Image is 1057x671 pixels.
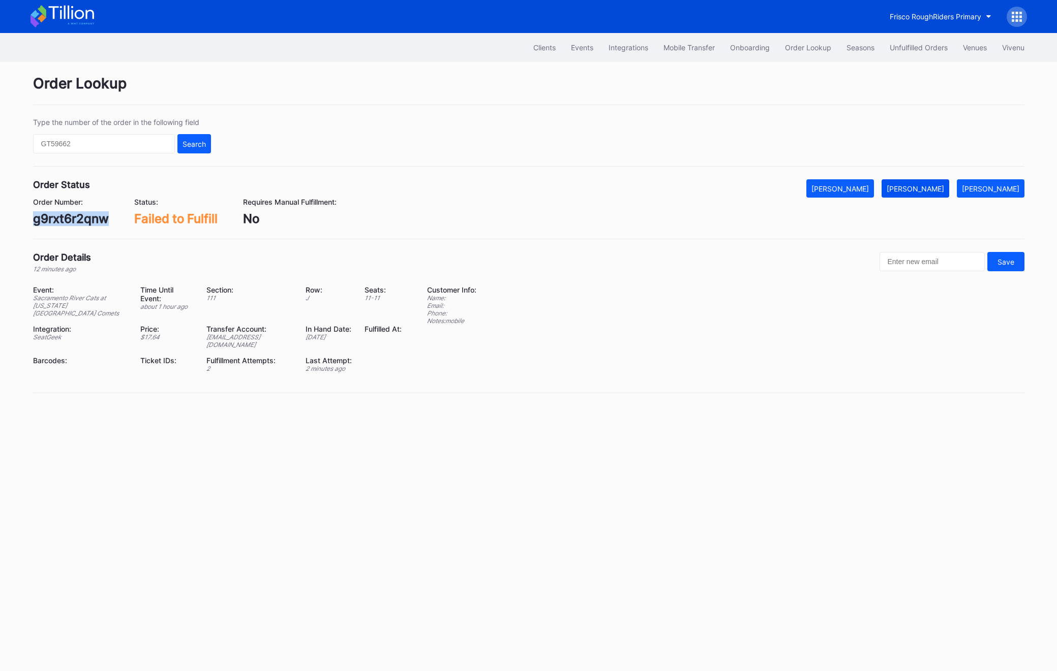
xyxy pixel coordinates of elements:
[998,258,1014,266] div: Save
[609,43,648,52] div: Integrations
[134,198,218,206] div: Status:
[962,184,1019,193] div: [PERSON_NAME]
[306,294,352,302] div: J
[33,134,175,153] input: GT59662
[730,43,770,52] div: Onboarding
[306,285,352,294] div: Row:
[140,356,194,365] div: Ticket IDs:
[365,325,402,333] div: Fulfilled At:
[134,211,218,226] div: Failed to Fulfill
[890,43,948,52] div: Unfulfilled Orders
[963,43,987,52] div: Venues
[33,285,128,294] div: Event:
[533,43,556,52] div: Clients
[839,38,882,57] button: Seasons
[994,38,1032,57] button: Vivenu
[306,356,352,365] div: Last Attempt:
[656,38,722,57] button: Mobile Transfer
[880,252,985,271] input: Enter new email
[206,356,293,365] div: Fulfillment Attempts:
[563,38,601,57] button: Events
[847,43,874,52] div: Seasons
[882,7,999,26] button: Frisco RoughRiders Primary
[882,38,955,57] button: Unfulfilled Orders
[427,317,476,325] div: Notes: mobile
[955,38,994,57] button: Venues
[306,325,352,333] div: In Hand Date:
[663,43,715,52] div: Mobile Transfer
[526,38,563,57] button: Clients
[806,179,874,198] button: [PERSON_NAME]
[882,179,949,198] button: [PERSON_NAME]
[427,302,476,309] div: Email:
[887,184,944,193] div: [PERSON_NAME]
[33,75,1024,105] div: Order Lookup
[571,43,593,52] div: Events
[33,356,128,365] div: Barcodes:
[140,333,194,341] div: $ 17.64
[427,294,476,302] div: Name:
[33,252,91,263] div: Order Details
[33,211,109,226] div: g9rxt6r2qnw
[365,294,402,302] div: 11 - 11
[33,118,211,126] div: Type the number of the order in the following field
[33,198,109,206] div: Order Number:
[365,285,402,294] div: Seats:
[206,285,293,294] div: Section:
[722,38,777,57] button: Onboarding
[1002,43,1024,52] div: Vivenu
[243,198,337,206] div: Requires Manual Fulfillment:
[33,179,90,190] div: Order Status
[177,134,211,153] button: Search
[140,285,194,303] div: Time Until Event:
[33,333,128,341] div: SeatGeek
[243,211,337,226] div: No
[206,294,293,302] div: 111
[33,325,128,333] div: Integration:
[140,325,194,333] div: Price:
[140,303,194,310] div: about 1 hour ago
[427,309,476,317] div: Phone:
[811,184,869,193] div: [PERSON_NAME]
[957,179,1024,198] button: [PERSON_NAME]
[890,12,981,21] div: Frisco RoughRiders Primary
[987,252,1024,271] button: Save
[601,38,656,57] button: Integrations
[183,140,206,148] div: Search
[306,333,352,341] div: [DATE]
[785,43,831,52] div: Order Lookup
[33,265,91,273] div: 12 minutes ago
[33,294,128,317] div: Sacramento River Cats at [US_STATE][GEOGRAPHIC_DATA] Comets
[306,365,352,372] div: 2 minutes ago
[206,333,293,348] div: [EMAIL_ADDRESS][DOMAIN_NAME]
[206,365,293,372] div: 2
[777,38,839,57] button: Order Lookup
[427,285,476,294] div: Customer Info:
[206,325,293,333] div: Transfer Account:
